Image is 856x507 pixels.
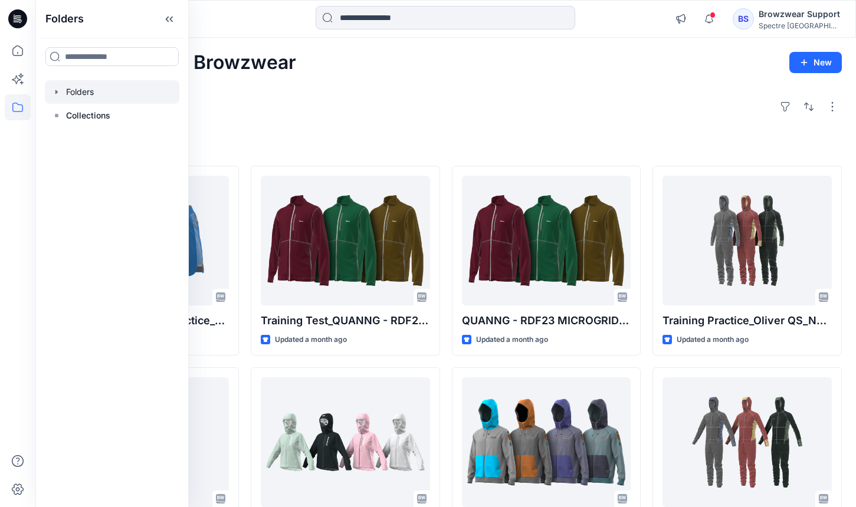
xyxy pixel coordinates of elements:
button: New [789,52,842,73]
p: Updated a month ago [677,334,749,346]
a: NGUYEN DUC-MAS26-TAIS HDM-Aenergy_FL T-SHIRT Men-FFINITY PANTS M-TEST [663,377,832,507]
p: Training Test_QUANNG - RDF23 MICROGRID JACKET MEN [261,312,430,329]
p: Updated a month ago [476,334,548,346]
div: BS [733,8,754,29]
p: Training Practice_Oliver QS_NGUYEN DUC-MAS26-TAIS HDM-Aenergy_FL T-SHIRT Men-FFINITY PANTS M-TEST [663,312,832,329]
a: Training Practice_Oliver QS_NGUYEN DUC-MAS26-TAIS HDM-Aenergy_FL T-SHIRT Men-FFINITY PANTS M-TEST [663,176,832,305]
a: Hoa Nguyen-NNF26 [261,377,430,507]
p: Updated a month ago [275,334,347,346]
p: QUANNG - RDF23 MICROGRID JACKET MEN [462,312,631,329]
div: Browzwear Support [759,7,841,21]
a: Training Test_QUANNG - RDF23 MICROGRID JACKET MEN [261,176,430,305]
div: Spectre [GEOGRAPHIC_DATA] [759,21,841,30]
a: HOA PHAM-PAS261-MEN SOLSCAPE ACTIVE [462,377,631,507]
a: QUANNG - RDF23 MICROGRID JACKET MEN [462,176,631,305]
p: Collections [66,108,110,123]
h4: Styles [50,140,842,154]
